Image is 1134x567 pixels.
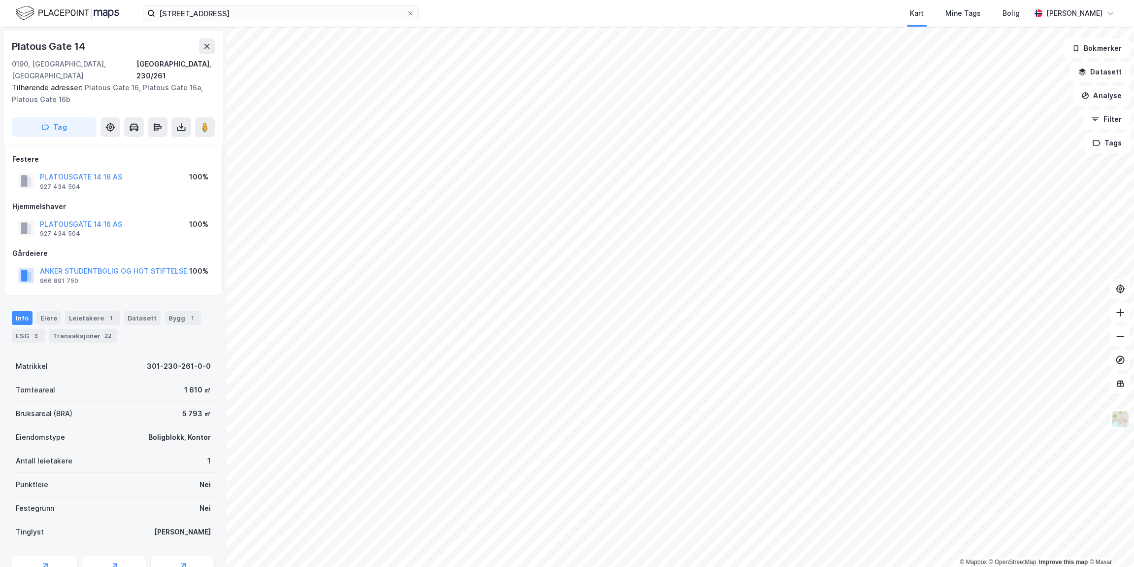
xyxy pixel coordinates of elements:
div: Bolig [1002,7,1020,19]
div: 301-230-261-0-0 [147,360,211,372]
div: [PERSON_NAME] [154,526,211,538]
div: Nei [200,502,211,514]
div: 100% [189,218,208,230]
button: Datasett [1070,62,1130,82]
div: 966 891 750 [40,277,78,285]
a: Improve this map [1039,559,1088,566]
button: Analyse [1073,86,1130,106]
div: Platous Gate 14 [12,38,87,54]
div: 3 [31,331,41,341]
div: Eiere [36,311,61,325]
span: Tilhørende adresser: [12,83,85,92]
div: Gårdeiere [12,248,214,259]
div: Datasett [124,311,161,325]
div: Bruksareal (BRA) [16,408,72,420]
div: 0190, [GEOGRAPHIC_DATA], [GEOGRAPHIC_DATA] [12,58,136,82]
button: Bokmerker [1064,38,1130,58]
div: Antall leietakere [16,455,72,467]
iframe: Chat Widget [1085,520,1134,567]
div: Mine Tags [945,7,981,19]
img: Z [1111,410,1130,428]
button: Filter [1083,109,1130,129]
div: Festere [12,153,214,165]
div: 927 434 504 [40,183,80,191]
div: 1 [207,455,211,467]
div: 22 [102,331,113,341]
div: Kontrollprogram for chat [1085,520,1134,567]
a: OpenStreetMap [989,559,1036,566]
div: [PERSON_NAME] [1046,7,1102,19]
div: Bygg [165,311,201,325]
div: ESG [12,329,45,343]
div: 1 [187,313,197,323]
div: 927 434 504 [40,230,80,238]
div: Platous Gate 16, Platous Gate 16a, Platous Gate 16b [12,82,207,106]
img: logo.f888ab2527a4732fd821a326f86c7f29.svg [16,4,119,22]
div: Boligblokk, Kontor [148,431,211,443]
div: 100% [189,171,208,183]
div: Kart [910,7,924,19]
div: 100% [189,265,208,277]
div: Eiendomstype [16,431,65,443]
div: Info [12,311,33,325]
div: Punktleie [16,479,48,491]
button: Tag [12,117,97,137]
div: Matrikkel [16,360,48,372]
button: Tags [1084,133,1130,153]
div: Festegrunn [16,502,54,514]
div: Hjemmelshaver [12,201,214,213]
div: Tinglyst [16,526,44,538]
div: 1 [106,313,116,323]
div: Leietakere [65,311,120,325]
a: Mapbox [960,559,987,566]
div: Nei [200,479,211,491]
div: Transaksjoner [49,329,117,343]
input: Søk på adresse, matrikkel, gårdeiere, leietakere eller personer [155,6,406,21]
div: 1 610 ㎡ [184,384,211,396]
div: [GEOGRAPHIC_DATA], 230/261 [136,58,215,82]
div: Tomteareal [16,384,55,396]
div: 5 793 ㎡ [182,408,211,420]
